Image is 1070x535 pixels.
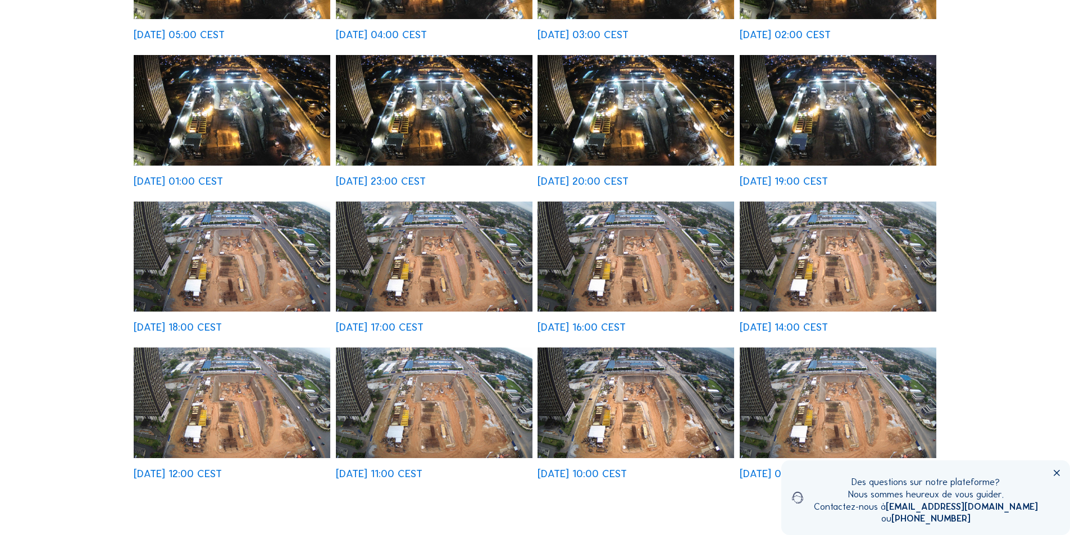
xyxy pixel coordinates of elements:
[814,501,1038,513] div: Contactez-nous à
[336,30,427,40] div: [DATE] 04:00 CEST
[792,476,803,519] img: operator
[740,30,831,40] div: [DATE] 02:00 CEST
[134,347,330,458] img: image_9102334
[814,513,1038,525] div: ou
[134,322,222,333] div: [DATE] 18:00 CEST
[134,469,222,479] div: [DATE] 12:00 CEST
[740,55,936,166] img: image_8166130
[336,202,532,312] img: image_8166158
[814,476,1038,488] div: Des questions sur notre plateforme?
[336,347,532,458] img: image_9102349
[538,30,629,40] div: [DATE] 03:00 CEST
[538,55,734,166] img: image_8166114
[740,347,936,458] img: image_9102381
[134,30,225,40] div: [DATE] 05:00 CEST
[886,501,1038,512] a: [EMAIL_ADDRESS][DOMAIN_NAME]
[336,176,426,187] div: [DATE] 23:00 CEST
[336,55,532,166] img: image_8166098
[538,347,734,458] img: image_9102367
[538,202,734,312] img: image_9102307
[538,469,627,479] div: [DATE] 10:00 CEST
[336,469,422,479] div: [DATE] 11:00 CEST
[538,176,629,187] div: [DATE] 20:00 CEST
[740,322,828,333] div: [DATE] 14:00 CEST
[814,488,1038,501] div: Nous sommes heureux de vous guider.
[134,202,330,312] img: image_8166143
[134,55,330,166] img: image_8166085
[891,513,971,524] a: [PHONE_NUMBER]
[740,202,936,312] img: image_9102321
[740,176,828,187] div: [DATE] 19:00 CEST
[336,322,424,333] div: [DATE] 17:00 CEST
[538,322,626,333] div: [DATE] 16:00 CEST
[740,469,831,479] div: [DATE] 09:00 CEST
[134,176,223,187] div: [DATE] 01:00 CEST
